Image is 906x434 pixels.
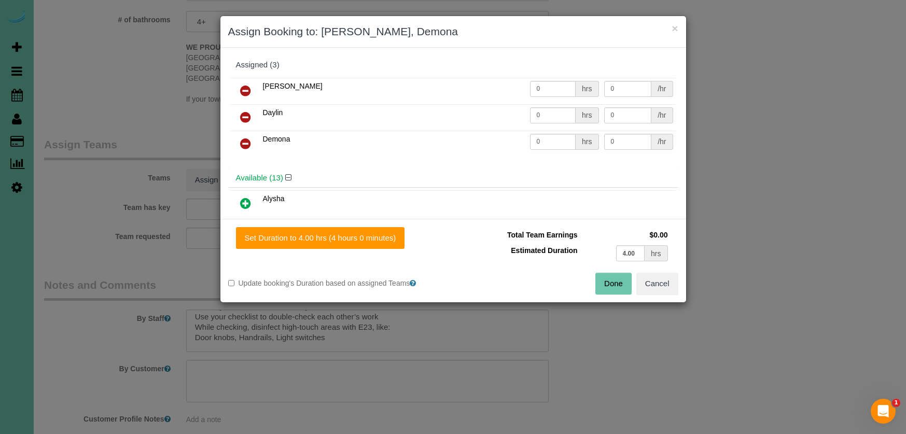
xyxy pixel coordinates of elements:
[651,107,673,123] div: /hr
[236,227,405,249] button: Set Duration to 4.00 hrs (4 hours 0 minutes)
[263,194,285,203] span: Alysha
[576,81,598,97] div: hrs
[263,135,290,143] span: Demona
[636,273,678,295] button: Cancel
[511,246,577,255] span: Estimated Duration
[228,24,678,39] h3: Assign Booking to: [PERSON_NAME], Demona
[461,227,580,243] td: Total Team Earnings
[228,278,445,288] label: Update booking's Duration based on assigned Teams
[576,107,598,123] div: hrs
[645,245,667,261] div: hrs
[651,134,673,150] div: /hr
[236,174,671,183] h4: Available (13)
[871,399,896,424] iframe: Intercom live chat
[672,23,678,34] button: ×
[236,61,671,69] div: Assigned (3)
[263,82,323,90] span: [PERSON_NAME]
[651,81,673,97] div: /hr
[576,134,598,150] div: hrs
[595,273,632,295] button: Done
[263,108,283,117] span: Daylin
[580,227,671,243] td: $0.00
[228,280,234,286] input: Update booking's Duration based on assigned Teams
[892,399,900,407] span: 1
